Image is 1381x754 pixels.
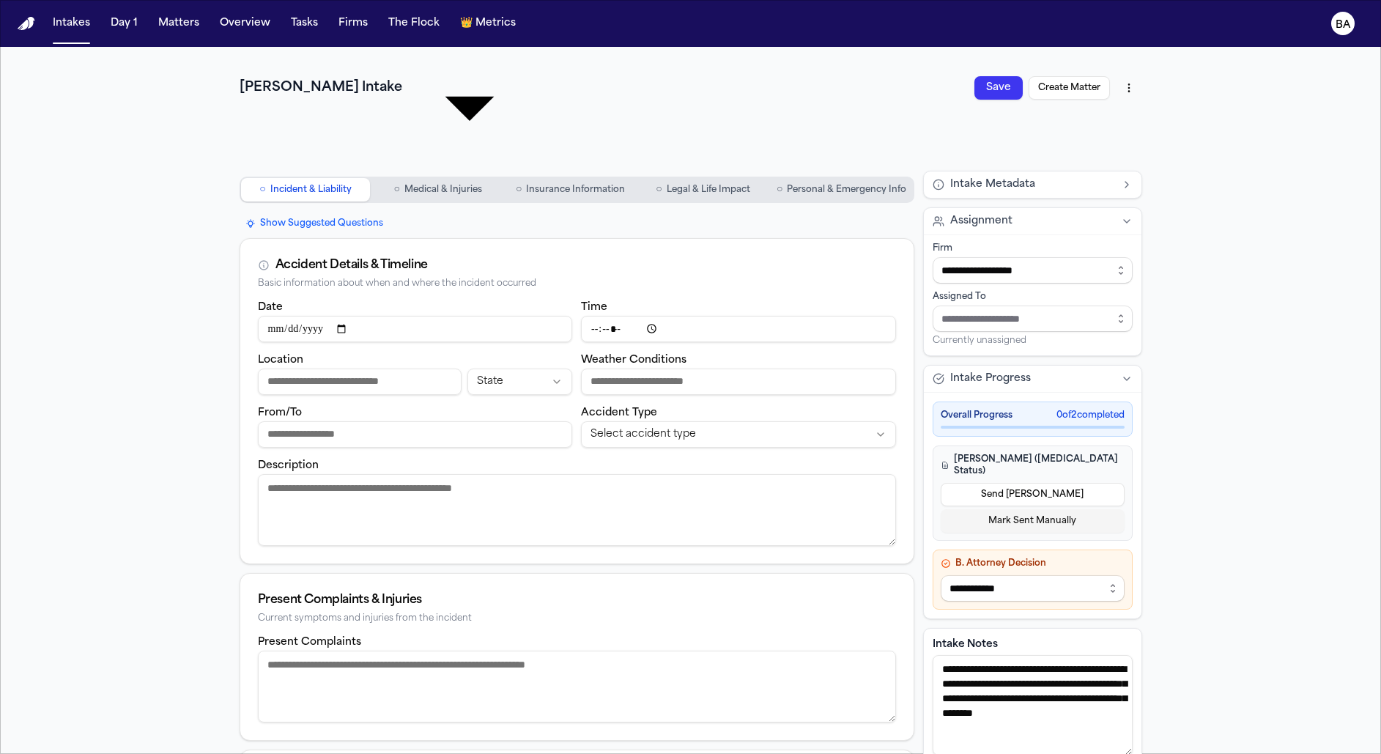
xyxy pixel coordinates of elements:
button: More actions [1116,75,1142,101]
label: Accident Type [581,407,657,418]
button: Intake Progress [924,366,1141,392]
button: Intake Metadata [924,171,1141,198]
textarea: Incident description [258,474,896,546]
button: Go to Legal & Life Impact [638,178,768,202]
span: ○ [777,182,782,197]
span: Incident & Liability [270,184,352,196]
button: Save [974,76,1023,100]
span: Overall Progress [941,410,1012,421]
span: Intake Progress [950,372,1031,386]
span: 0 of 2 completed [1056,410,1125,421]
input: Assign to staff member [933,306,1133,332]
input: Weather conditions [581,369,896,395]
button: Go to Personal & Emergency Info [771,178,912,202]
button: Show Suggested Questions [240,215,389,232]
input: From/To destination [258,421,573,448]
button: Overview [214,10,276,37]
span: Assignment [950,214,1012,229]
button: Assignment [924,208,1141,234]
button: Go to Insurance Information [506,178,635,202]
input: Incident time [581,316,896,342]
button: Day 1 [105,10,144,37]
h1: [PERSON_NAME] Intake [240,78,402,98]
label: Time [581,302,607,313]
button: The Flock [382,10,445,37]
span: ○ [656,182,662,197]
a: Home [18,17,35,31]
div: Basic information about when and where the incident occurred [258,278,896,289]
h4: B. Attorney Decision [941,558,1125,569]
textarea: Present complaints [258,651,896,722]
input: Incident location [258,369,462,395]
label: Present Complaints [258,637,361,648]
div: Assigned To [933,291,1133,303]
button: Matters [152,10,205,37]
span: Currently unassigned [933,335,1026,347]
button: Tasks [285,10,324,37]
button: Incident state [467,369,572,395]
div: Accident Details & Timeline [275,256,428,274]
span: Medical & Injuries [404,184,482,196]
button: Send [PERSON_NAME] [941,483,1125,506]
h4: [PERSON_NAME] ([MEDICAL_DATA] Status) [941,454,1125,477]
span: Intake Metadata [950,177,1035,192]
label: From/To [258,407,302,418]
div: Update intake status [411,12,528,165]
div: Firm [933,243,1133,254]
span: Personal & Emergency Info [787,184,906,196]
input: Select firm [933,257,1133,284]
button: Go to Medical & Injuries [373,178,503,202]
button: Go to Incident & Liability [241,178,371,202]
label: Weather Conditions [581,355,686,366]
button: crownMetrics [454,10,522,37]
label: Date [258,302,283,313]
button: Create Matter [1029,76,1110,100]
span: ○ [259,182,265,197]
input: Incident date [258,316,573,342]
div: Current symptoms and injuries from the incident [258,613,896,624]
span: Insurance Information [526,184,625,196]
label: Description [258,460,319,471]
button: Mark Sent Manually [941,509,1125,533]
label: Intake Notes [933,637,1133,652]
img: Finch Logo [18,17,35,31]
button: Firms [333,10,374,37]
span: Legal & Life Impact [667,184,750,196]
div: Present Complaints & Injuries [258,591,896,609]
span: ○ [516,182,522,197]
button: Intakes [47,10,96,37]
span: ○ [394,182,400,197]
label: Location [258,355,303,366]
